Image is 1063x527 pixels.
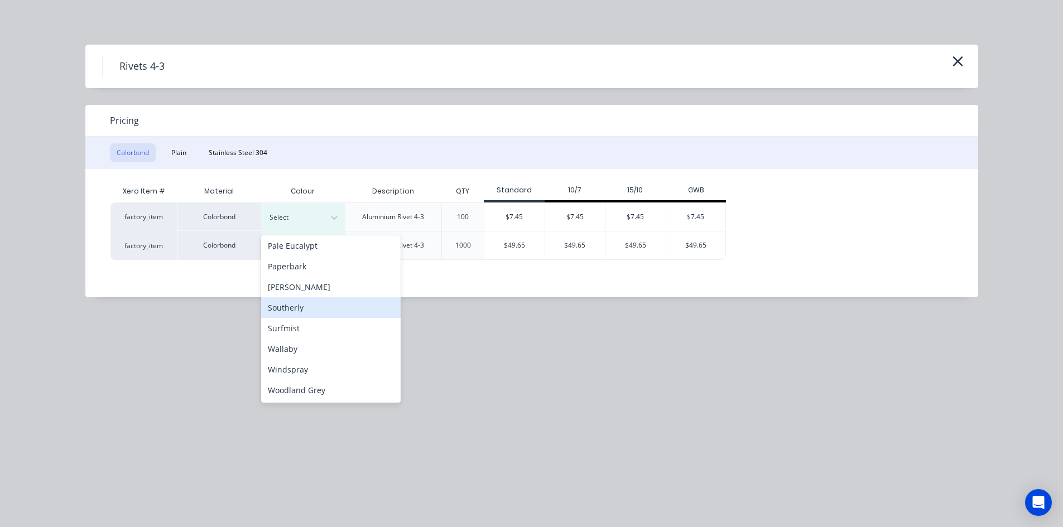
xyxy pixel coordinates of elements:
[261,180,345,202] div: Colour
[605,231,666,259] div: $49.65
[545,185,605,195] div: 10/7
[261,256,401,277] div: Paperbark
[666,203,726,231] div: $7.45
[110,180,177,202] div: Xero Item #
[455,240,471,250] div: 1000
[447,177,478,205] div: QTY
[261,277,401,297] div: [PERSON_NAME]
[666,231,726,259] div: $49.65
[110,231,177,260] div: factory_item
[545,231,605,259] div: $49.65
[261,359,401,380] div: Windspray
[666,185,727,195] div: GWB
[484,203,545,231] div: $7.45
[177,231,261,260] div: Colorbond
[362,212,424,222] div: Aluminium Rivet 4-3
[110,143,156,162] button: Colorbond
[261,380,401,400] div: Woodland Grey
[110,114,139,127] span: Pricing
[545,203,605,231] div: $7.45
[165,143,193,162] button: Plain
[261,297,401,318] div: Southerly
[110,202,177,231] div: factory_item
[605,203,666,231] div: $7.45
[261,235,401,256] div: Pale Eucalypt
[261,339,401,359] div: Wallaby
[605,185,666,195] div: 15/10
[202,143,274,162] button: Stainless Steel 304
[363,177,423,205] div: Description
[1025,489,1052,516] div: Open Intercom Messenger
[177,180,261,202] div: Material
[177,202,261,231] div: Colorbond
[457,212,469,222] div: 100
[484,231,545,259] div: $49.65
[261,318,401,339] div: Surfmist
[102,56,181,77] h4: Rivets 4-3
[484,185,545,195] div: Standard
